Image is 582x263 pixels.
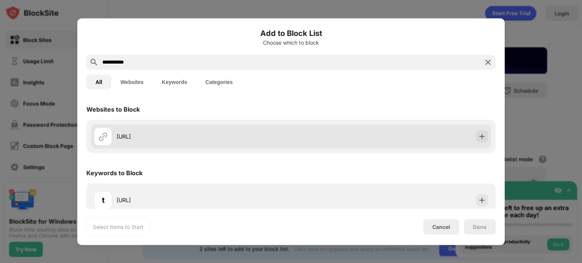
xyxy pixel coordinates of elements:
button: Websites [111,74,153,89]
h6: Add to Block List [86,27,496,39]
div: [URL] [117,196,291,204]
div: Choose which to block [86,39,496,45]
div: Done [473,224,487,230]
div: Websites to Block [86,105,140,113]
div: Select Items to Start [93,223,144,230]
div: Cancel [432,224,450,230]
button: All [86,74,111,89]
div: [URL] [117,132,291,140]
button: Categories [196,74,242,89]
div: t [102,194,105,205]
img: search.svg [89,58,99,67]
img: url.svg [99,132,108,141]
div: Keywords to Block [86,169,142,176]
img: search-close [483,58,493,67]
button: Keywords [153,74,196,89]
